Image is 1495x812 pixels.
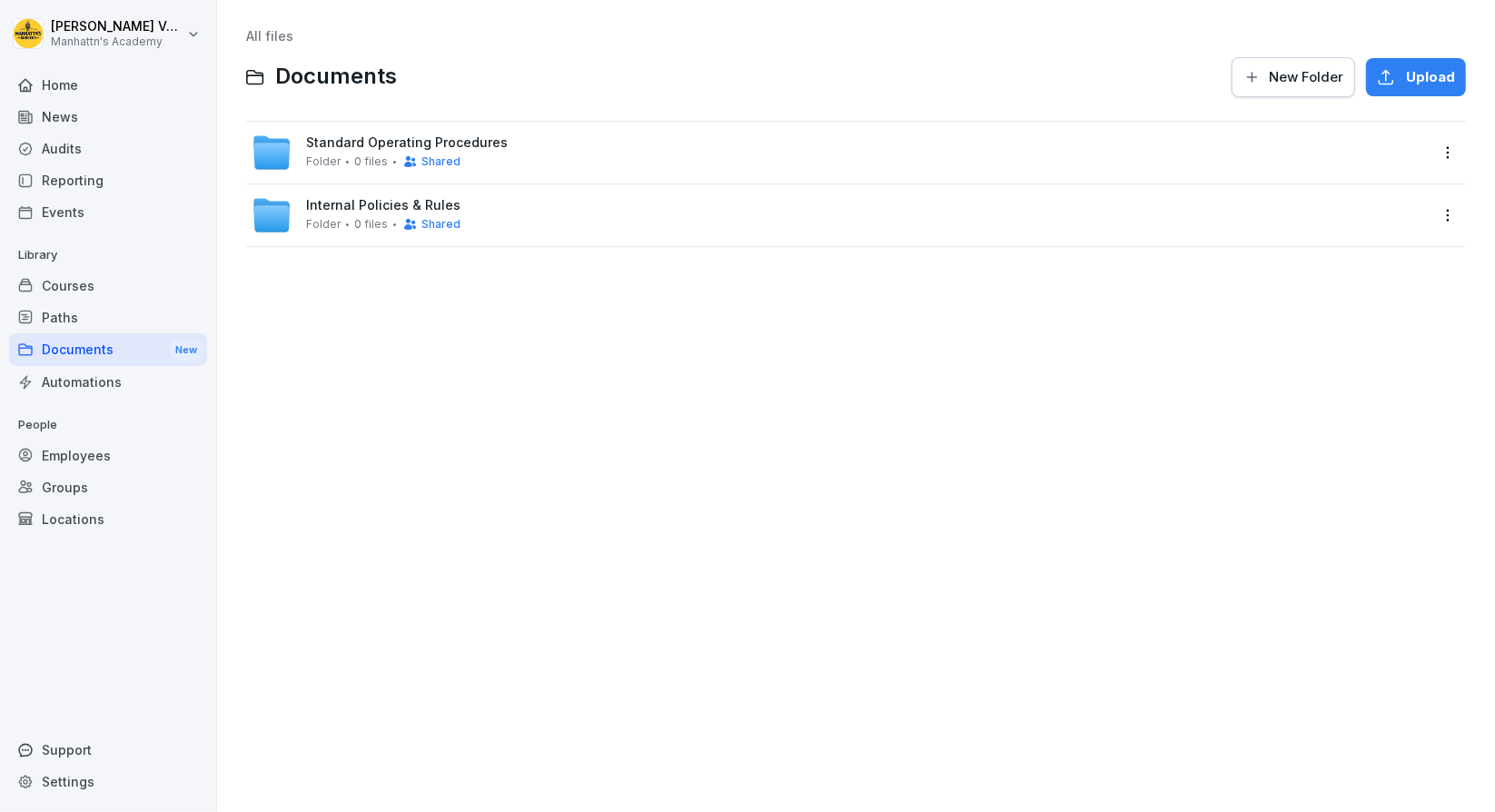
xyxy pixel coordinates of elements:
span: Folder [306,218,341,231]
button: Upload [1366,58,1466,96]
p: Manhattn's Academy [51,35,183,48]
button: New Folder [1232,57,1355,97]
div: Documents [9,333,207,367]
span: Internal Policies & Rules [306,198,460,213]
span: Shared [421,155,460,168]
a: Groups [9,471,207,503]
span: Standard Operating Procedures [306,135,508,151]
p: [PERSON_NAME] Vanderbeken [51,19,183,35]
a: Events [9,196,207,228]
a: Audits [9,133,207,164]
span: New Folder [1269,67,1343,87]
a: Reporting [9,164,207,196]
div: Support [9,734,207,766]
span: Folder [306,155,341,168]
a: Courses [9,270,207,302]
a: All files [246,28,293,44]
a: DocumentsNew [9,333,207,367]
span: Shared [421,218,460,231]
span: Documents [275,64,397,90]
span: Upload [1406,67,1455,87]
a: Internal Policies & RulesFolder0 filesShared [252,195,1428,235]
span: 0 files [354,155,388,168]
a: Settings [9,766,207,797]
p: People [9,411,207,440]
p: Library [9,241,207,270]
a: Locations [9,503,207,535]
a: Home [9,69,207,101]
a: Standard Operating ProceduresFolder0 filesShared [252,133,1428,173]
a: Automations [9,366,207,398]
a: Employees [9,440,207,471]
a: Paths [9,302,207,333]
div: New [171,340,202,361]
span: 0 files [354,218,388,231]
a: News [9,101,207,133]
